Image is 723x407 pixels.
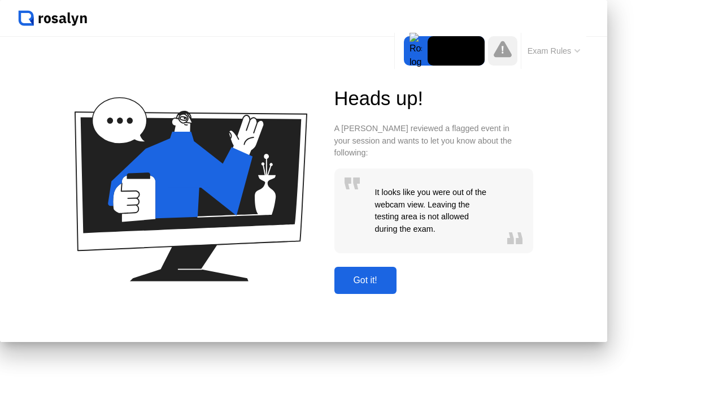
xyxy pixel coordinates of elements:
[524,46,584,56] button: Exam Rules
[334,84,533,114] div: Heads up!
[334,267,397,294] button: Got it!
[338,275,393,285] div: Got it!
[371,168,497,253] div: It looks like you were out of the webcam view. Leaving the testing area is not allowed during the...
[334,123,515,159] div: A [PERSON_NAME] reviewed a flagged event in your session and wants to let you know about the foll...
